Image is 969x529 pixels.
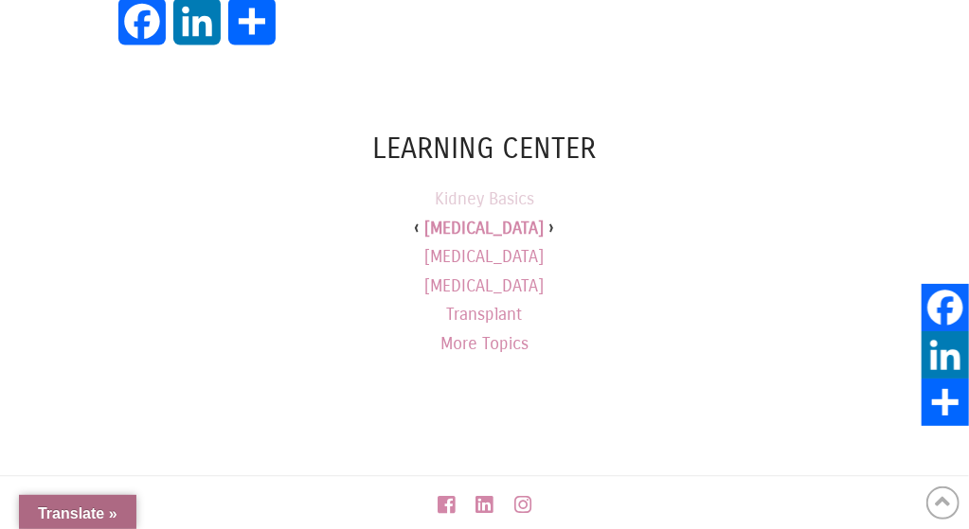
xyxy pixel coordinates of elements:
a: Transplant [446,300,522,329]
a: [MEDICAL_DATA] [424,272,544,301]
a: Facebook [922,284,969,331]
a: More Topics [440,329,529,359]
a: [MEDICAL_DATA] [424,242,544,272]
a: Facebook [438,495,455,515]
span: Translate » [38,505,117,521]
a: LinkedIn [922,331,969,379]
a: Kidney Basics [435,185,534,214]
h4: Learning Center [115,129,853,169]
a: [MEDICAL_DATA] [424,214,544,243]
a: LinkedIn [476,495,493,515]
a: Instagram [514,495,531,515]
a: Back to Top [926,486,960,520]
